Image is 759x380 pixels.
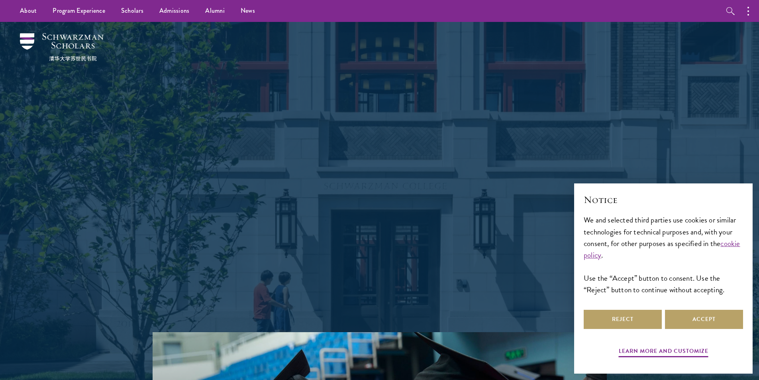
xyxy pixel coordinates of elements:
[584,193,743,207] h2: Notice
[584,310,662,329] button: Reject
[665,310,743,329] button: Accept
[20,33,104,61] img: Schwarzman Scholars
[584,238,740,261] a: cookie policy
[619,346,708,358] button: Learn more and customize
[584,214,743,295] div: We and selected third parties use cookies or similar technologies for technical purposes and, wit...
